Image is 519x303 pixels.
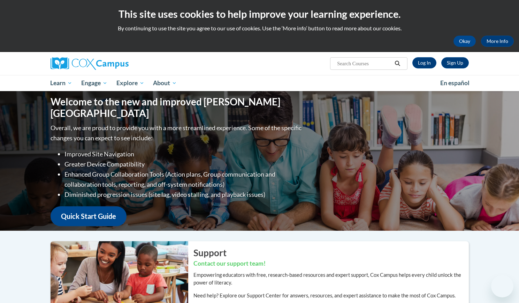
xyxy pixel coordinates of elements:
li: Improved Site Navigation [64,149,303,159]
span: About [153,79,177,87]
img: Cox Campus [51,57,129,70]
a: Quick Start Guide [51,206,127,226]
span: Learn [50,79,72,87]
p: Empowering educators with free, research-based resources and expert support, Cox Campus helps eve... [193,271,469,287]
a: About [148,75,181,91]
p: Need help? Explore our Support Center for answers, resources, and expert assistance to make the m... [193,292,469,300]
a: Register [441,57,469,68]
li: Diminished progression issues (site lag, video stalling, and playback issues) [64,190,303,200]
a: Cox Campus [51,57,183,70]
h1: Welcome to the new and improved [PERSON_NAME][GEOGRAPHIC_DATA] [51,96,303,119]
li: Greater Device Compatibility [64,159,303,169]
a: Log In [412,57,436,68]
li: Enhanced Group Collaboration Tools (Action plans, Group communication and collaboration tools, re... [64,169,303,190]
a: Learn [46,75,77,91]
a: Engage [77,75,112,91]
a: En español [436,76,474,90]
iframe: Button to launch messaging window [491,275,513,297]
button: Search [392,59,403,68]
a: More Info [481,36,514,47]
p: Overall, we are proud to provide you with a more streamlined experience. Some of the specific cha... [51,123,303,143]
h3: Contact our support team! [193,259,469,268]
span: En español [440,79,470,87]
span: Engage [81,79,107,87]
button: Okay [453,36,476,47]
input: Search Courses [336,59,392,68]
h2: This site uses cookies to help improve your learning experience. [5,7,514,21]
div: Main menu [40,75,479,91]
span: Explore [116,79,144,87]
h2: Support [193,246,469,259]
p: By continuing to use the site you agree to our use of cookies. Use the ‘More info’ button to read... [5,24,514,32]
a: Explore [112,75,149,91]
